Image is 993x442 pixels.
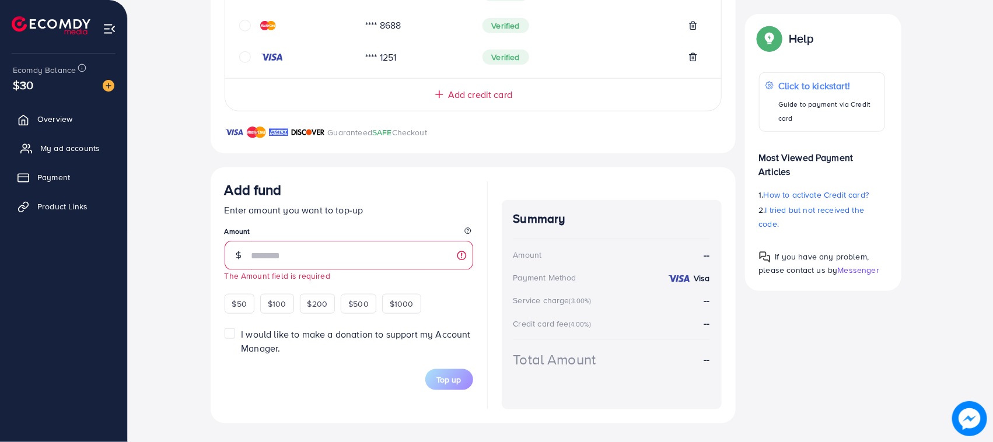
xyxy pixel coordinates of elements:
[759,204,865,230] span: I tried but not received the code.
[37,171,70,183] span: Payment
[239,51,251,63] svg: circle
[759,251,869,276] span: If you have any problem, please contact us by
[241,328,470,354] span: I would like to make a donation to support my Account Manager.
[759,28,780,49] img: Popup guide
[268,298,286,310] span: $100
[764,189,869,201] span: How to activate Credit card?
[307,298,328,310] span: $200
[513,249,542,261] div: Amount
[513,212,710,226] h4: Summary
[759,188,885,202] p: 1.
[513,272,576,283] div: Payment Method
[778,97,878,125] p: Guide to payment via Credit card
[9,136,118,160] a: My ad accounts
[37,201,88,212] span: Product Links
[704,294,709,307] strong: --
[40,142,100,154] span: My ad accounts
[328,125,428,139] p: Guaranteed Checkout
[260,21,276,30] img: credit
[225,270,330,281] small: The Amount field is required
[789,31,814,45] p: Help
[425,369,473,390] button: Top up
[759,251,771,263] img: Popup guide
[225,203,473,217] p: Enter amount you want to top-up
[37,113,72,125] span: Overview
[513,318,595,329] div: Credit card fee
[372,127,392,138] span: SAFE
[225,226,473,241] legend: Amount
[838,264,879,276] span: Messenger
[667,274,691,283] img: credit
[569,296,592,306] small: (3.00%)
[569,320,591,329] small: (4.00%)
[437,374,461,385] span: Top up
[269,125,288,139] img: brand
[225,125,244,139] img: brand
[513,349,596,370] div: Total Amount
[13,76,33,93] span: $30
[759,141,885,178] p: Most Viewed Payment Articles
[13,64,76,76] span: Ecomdy Balance
[778,79,878,93] p: Click to kickstart!
[291,125,325,139] img: brand
[390,298,414,310] span: $1000
[103,80,114,92] img: image
[704,353,709,366] strong: --
[952,401,987,436] img: image
[448,88,512,101] span: Add credit card
[9,107,118,131] a: Overview
[103,22,116,36] img: menu
[694,272,710,284] strong: Visa
[225,181,282,198] h3: Add fund
[704,248,709,262] strong: --
[260,52,284,62] img: credit
[759,203,885,231] p: 2.
[247,125,266,139] img: brand
[482,50,529,65] span: Verified
[239,20,251,31] svg: circle
[704,317,709,329] strong: --
[9,195,118,218] a: Product Links
[12,16,90,34] img: logo
[482,18,529,33] span: Verified
[9,166,118,189] a: Payment
[232,298,247,310] span: $50
[348,298,369,310] span: $500
[513,294,595,306] div: Service charge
